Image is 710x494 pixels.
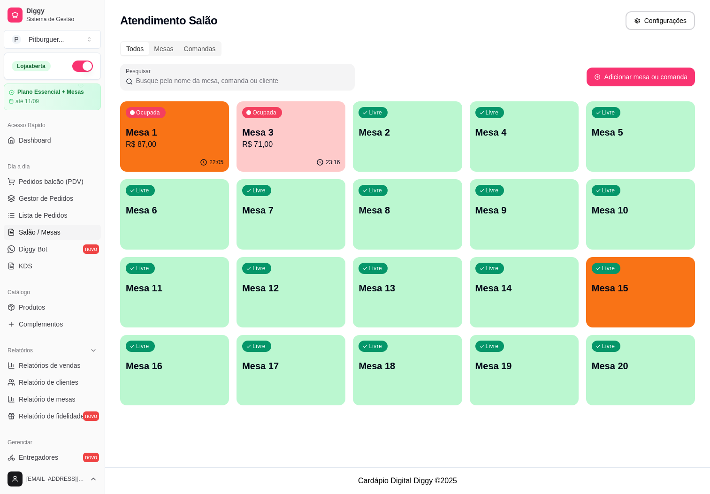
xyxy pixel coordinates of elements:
[4,159,101,174] div: Dia a dia
[19,194,73,203] span: Gestor de Pedidos
[359,126,456,139] p: Mesa 2
[4,285,101,300] div: Catálogo
[470,257,579,327] button: LivreMesa 14
[353,101,462,172] button: LivreMesa 2
[592,126,689,139] p: Mesa 5
[29,35,64,44] div: Pitburguer ...
[586,101,695,172] button: LivreMesa 5
[486,265,499,272] p: Livre
[242,139,340,150] p: R$ 71,00
[19,411,84,421] span: Relatório de fidelidade
[120,179,229,250] button: LivreMesa 6
[4,191,101,206] a: Gestor de Pedidos
[4,84,101,110] a: Plano Essencial + Mesasaté 11/09
[369,109,382,116] p: Livre
[242,204,340,217] p: Mesa 7
[19,261,32,271] span: KDS
[126,204,223,217] p: Mesa 6
[586,335,695,405] button: LivreMesa 20
[209,159,223,166] p: 22:05
[4,258,101,274] a: KDS
[19,361,81,370] span: Relatórios de vendas
[26,475,86,483] span: [EMAIL_ADDRESS][DOMAIN_NAME]
[120,257,229,327] button: LivreMesa 11
[237,257,345,327] button: LivreMesa 12
[475,126,573,139] p: Mesa 4
[72,61,93,72] button: Alterar Status
[19,395,76,404] span: Relatório de mesas
[120,13,217,28] h2: Atendimento Salão
[359,359,456,372] p: Mesa 18
[592,281,689,295] p: Mesa 15
[4,375,101,390] a: Relatório de clientes
[602,265,615,272] p: Livre
[19,378,78,387] span: Relatório de clientes
[133,76,349,85] input: Pesquisar
[326,159,340,166] p: 23:16
[586,257,695,327] button: LivreMesa 15
[17,89,84,96] article: Plano Essencial + Mesas
[252,109,276,116] p: Ocupada
[242,281,340,295] p: Mesa 12
[4,317,101,332] a: Complementos
[602,109,615,116] p: Livre
[19,177,84,186] span: Pedidos balcão (PDV)
[4,225,101,240] a: Salão / Mesas
[12,61,51,71] div: Loja aberta
[4,118,101,133] div: Acesso Rápido
[252,265,266,272] p: Livre
[369,265,382,272] p: Livre
[19,453,58,462] span: Entregadores
[120,101,229,172] button: OcupadaMesa 1R$ 87,0022:05
[587,68,695,86] button: Adicionar mesa ou comanda
[486,342,499,350] p: Livre
[237,101,345,172] button: OcupadaMesa 3R$ 71,0023:16
[149,42,178,55] div: Mesas
[19,303,45,312] span: Produtos
[252,342,266,350] p: Livre
[121,42,149,55] div: Todos
[179,42,221,55] div: Comandas
[353,335,462,405] button: LivreMesa 18
[369,187,382,194] p: Livre
[475,281,573,295] p: Mesa 14
[486,109,499,116] p: Livre
[126,139,223,150] p: R$ 87,00
[4,242,101,257] a: Diggy Botnovo
[592,204,689,217] p: Mesa 10
[4,358,101,373] a: Relatórios de vendas
[475,359,573,372] p: Mesa 19
[592,359,689,372] p: Mesa 20
[237,179,345,250] button: LivreMesa 7
[105,467,710,494] footer: Cardápio Digital Diggy © 2025
[470,179,579,250] button: LivreMesa 9
[4,4,101,26] a: DiggySistema de Gestão
[237,335,345,405] button: LivreMesa 17
[136,342,149,350] p: Livre
[19,211,68,220] span: Lista de Pedidos
[12,35,21,44] span: P
[353,179,462,250] button: LivreMesa 8
[126,281,223,295] p: Mesa 11
[4,300,101,315] a: Produtos
[26,7,97,15] span: Diggy
[359,204,456,217] p: Mesa 8
[602,342,615,350] p: Livre
[470,101,579,172] button: LivreMesa 4
[4,392,101,407] a: Relatório de mesas
[126,359,223,372] p: Mesa 16
[4,208,101,223] a: Lista de Pedidos
[486,187,499,194] p: Livre
[4,30,101,49] button: Select a team
[475,204,573,217] p: Mesa 9
[626,11,695,30] button: Configurações
[8,347,33,354] span: Relatórios
[136,109,160,116] p: Ocupada
[252,187,266,194] p: Livre
[353,257,462,327] button: LivreMesa 13
[369,342,382,350] p: Livre
[586,179,695,250] button: LivreMesa 10
[120,335,229,405] button: LivreMesa 16
[136,265,149,272] p: Livre
[4,435,101,450] div: Gerenciar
